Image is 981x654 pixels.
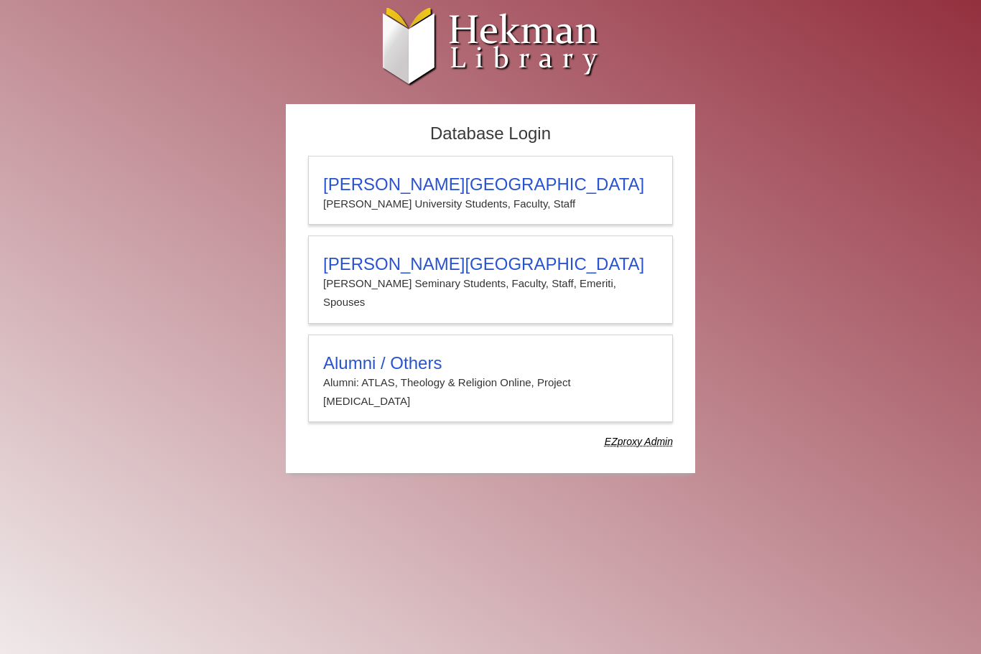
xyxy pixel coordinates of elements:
[308,235,673,324] a: [PERSON_NAME][GEOGRAPHIC_DATA][PERSON_NAME] Seminary Students, Faculty, Staff, Emeriti, Spouses
[323,195,658,213] p: [PERSON_NAME] University Students, Faculty, Staff
[323,174,658,195] h3: [PERSON_NAME][GEOGRAPHIC_DATA]
[323,274,658,312] p: [PERSON_NAME] Seminary Students, Faculty, Staff, Emeriti, Spouses
[323,373,658,411] p: Alumni: ATLAS, Theology & Religion Online, Project [MEDICAL_DATA]
[301,119,680,149] h2: Database Login
[308,156,673,225] a: [PERSON_NAME][GEOGRAPHIC_DATA][PERSON_NAME] University Students, Faculty, Staff
[605,436,673,447] dfn: Use Alumni login
[323,254,658,274] h3: [PERSON_NAME][GEOGRAPHIC_DATA]
[323,353,658,373] h3: Alumni / Others
[323,353,658,411] summary: Alumni / OthersAlumni: ATLAS, Theology & Religion Online, Project [MEDICAL_DATA]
